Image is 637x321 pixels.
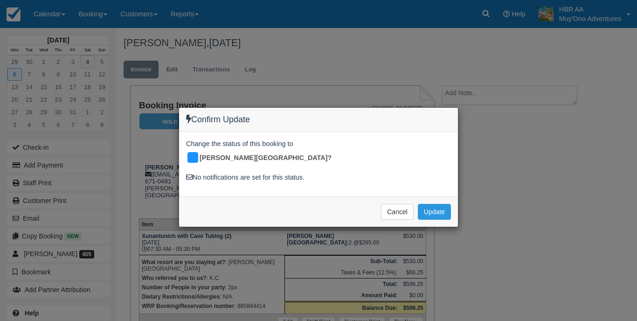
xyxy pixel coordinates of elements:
[186,173,451,182] div: No notifications are set for this status.
[418,204,451,220] button: Update
[381,204,414,220] button: Cancel
[186,151,339,166] div: [PERSON_NAME][GEOGRAPHIC_DATA]?
[186,115,451,125] h4: Confirm Update
[186,139,293,151] span: Change the status of this booking to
